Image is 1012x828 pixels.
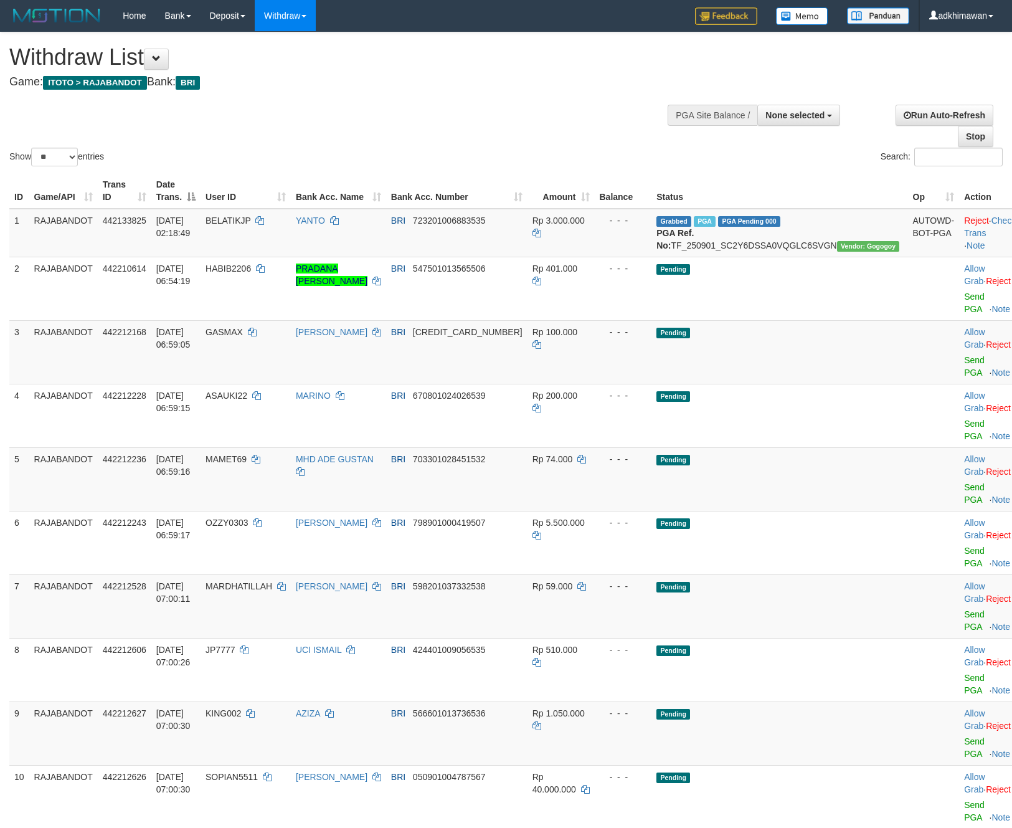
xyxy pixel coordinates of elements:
td: RAJABANDOT [29,702,98,765]
td: RAJABANDOT [29,447,98,511]
span: Copy 424401009056535 to clipboard [413,645,486,655]
span: Pending [656,391,690,402]
span: BRI [391,581,405,591]
span: · [964,645,986,667]
th: Balance [595,173,652,209]
td: RAJABANDOT [29,384,98,447]
span: Rp 40.000.000 [532,772,576,794]
h4: Game: Bank: [9,76,662,88]
img: Button%20Memo.svg [776,7,828,25]
a: Reject [986,276,1011,286]
div: - - - [600,707,647,720]
a: PRADANA [PERSON_NAME] [296,264,367,286]
span: BRI [391,454,405,464]
span: [DATE] 07:00:30 [156,772,191,794]
a: Send PGA [964,800,985,822]
td: 2 [9,257,29,320]
span: MAMET69 [206,454,247,464]
td: 3 [9,320,29,384]
a: Allow Grab [964,645,985,667]
img: MOTION_logo.png [9,6,104,25]
a: [PERSON_NAME] [296,327,367,337]
span: [DATE] 06:59:17 [156,518,191,540]
td: RAJABANDOT [29,257,98,320]
span: BRI [391,264,405,274]
a: MARINO [296,391,331,401]
span: KING002 [206,708,242,718]
th: Bank Acc. Name: activate to sort column ascending [291,173,386,209]
span: GASMAX [206,327,243,337]
span: · [964,772,986,794]
a: Reject [964,216,989,226]
span: Pending [656,328,690,338]
a: Note [992,812,1011,822]
div: - - - [600,453,647,465]
a: MHD ADE GUSTAN [296,454,374,464]
div: - - - [600,644,647,656]
span: Rp 59.000 [532,581,573,591]
span: MARDHATILLAH [206,581,272,591]
td: 1 [9,209,29,257]
div: - - - [600,771,647,783]
td: 5 [9,447,29,511]
select: Showentries [31,148,78,166]
span: Copy 598201037332538 to clipboard [413,581,486,591]
a: Send PGA [964,609,985,632]
a: Send PGA [964,292,985,314]
span: Copy 703301028451532 to clipboard [413,454,486,464]
span: · [964,518,986,540]
a: Reject [986,657,1011,667]
a: Send PGA [964,419,985,441]
span: BRI [391,327,405,337]
span: [DATE] 07:00:30 [156,708,191,731]
a: Stop [958,126,993,147]
a: YANTO [296,216,325,226]
span: Copy 547501013565506 to clipboard [413,264,486,274]
a: Allow Grab [964,264,985,286]
a: Send PGA [964,355,985,378]
a: AZIZA [296,708,320,718]
a: Reject [986,721,1011,731]
span: BRI [391,391,405,401]
h1: Withdraw List [9,45,662,70]
span: 442212606 [103,645,146,655]
a: [PERSON_NAME] [296,581,367,591]
span: BRI [176,76,200,90]
a: Reject [986,594,1011,604]
a: Note [967,240,985,250]
span: Rp 510.000 [532,645,577,655]
span: Grabbed [656,216,691,227]
a: Reject [986,784,1011,794]
span: Pending [656,645,690,656]
a: Allow Grab [964,454,985,477]
span: · [964,581,986,604]
a: Send PGA [964,673,985,695]
a: [PERSON_NAME] [296,772,367,782]
td: RAJABANDOT [29,209,98,257]
span: [DATE] 07:00:11 [156,581,191,604]
span: BELATIKJP [206,216,251,226]
span: Rp 3.000.000 [532,216,585,226]
a: Note [992,368,1011,378]
td: 4 [9,384,29,447]
td: TF_250901_SC2Y6DSSA0VQGLC6SVGN [651,209,907,257]
td: RAJABANDOT [29,511,98,574]
span: Rp 1.050.000 [532,708,585,718]
span: ASAUKI22 [206,391,247,401]
a: Allow Grab [964,327,985,350]
th: Op: activate to sort column ascending [908,173,960,209]
span: [DATE] 07:00:26 [156,645,191,667]
span: OZZY0303 [206,518,248,528]
span: [DATE] 06:59:05 [156,327,191,350]
label: Search: [881,148,1003,166]
span: Pending [656,709,690,720]
span: [DATE] 02:18:49 [156,216,191,238]
a: Note [992,431,1011,441]
th: Trans ID: activate to sort column ascending [98,173,151,209]
span: · [964,264,986,286]
span: Copy 050901004787567 to clipboard [413,772,486,782]
a: Allow Grab [964,518,985,540]
a: Run Auto-Refresh [896,105,993,126]
a: Send PGA [964,482,985,505]
span: 442212236 [103,454,146,464]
